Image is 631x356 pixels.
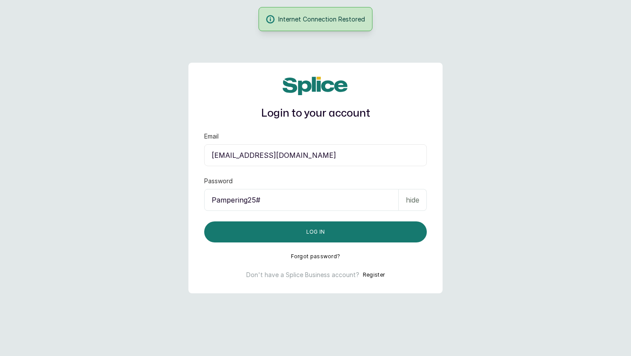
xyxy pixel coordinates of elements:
p: hide [406,195,419,205]
label: Password [204,177,233,185]
button: Forgot password? [291,253,340,260]
p: Don't have a Splice Business account? [246,271,359,279]
button: Register [363,271,385,279]
input: email@acme.com [204,144,427,166]
button: Log in [204,221,427,242]
span: Internet Connection Restored [278,14,365,24]
label: Email [204,132,219,141]
h1: Login to your account [204,106,427,121]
